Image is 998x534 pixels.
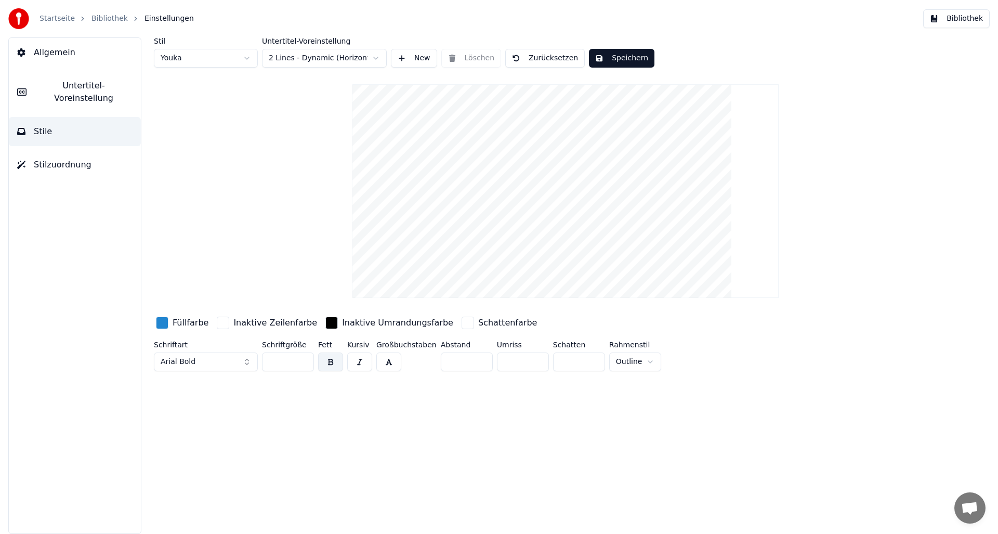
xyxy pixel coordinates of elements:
label: Schriftart [154,341,258,348]
div: Inaktive Umrandungsfarbe [342,317,453,329]
span: Untertitel-Voreinstellung [35,80,133,105]
label: Abstand [441,341,493,348]
div: Schattenfarbe [478,317,537,329]
button: Bibliothek [923,9,990,28]
img: youka [8,8,29,29]
div: Chat öffnen [954,492,986,524]
button: Untertitel-Voreinstellung [9,71,141,113]
label: Umriss [497,341,549,348]
label: Untertitel-Voreinstellung [262,37,387,45]
a: Bibliothek [91,14,128,24]
label: Schriftgröße [262,341,314,348]
button: Stile [9,117,141,146]
span: Allgemein [34,46,75,59]
a: Startseite [40,14,75,24]
button: Schattenfarbe [459,315,539,331]
span: Arial Bold [161,357,195,367]
button: Stilzuordnung [9,150,141,179]
button: Inaktive Umrandungsfarbe [323,315,455,331]
label: Stil [154,37,258,45]
div: Inaktive Zeilenfarbe [233,317,317,329]
label: Kursiv [347,341,372,348]
button: Füllfarbe [154,315,211,331]
span: Stilzuordnung [34,159,91,171]
nav: breadcrumb [40,14,194,24]
div: Füllfarbe [173,317,208,329]
label: Fett [318,341,343,348]
button: Speichern [589,49,654,68]
label: Rahmenstil [609,341,662,348]
label: Großbuchstaben [376,341,437,348]
button: Allgemein [9,38,141,67]
label: Schatten [553,341,605,348]
button: New [391,49,437,68]
button: Inaktive Zeilenfarbe [215,315,319,331]
button: Zurücksetzen [505,49,585,68]
span: Stile [34,125,52,138]
span: Einstellungen [145,14,194,24]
